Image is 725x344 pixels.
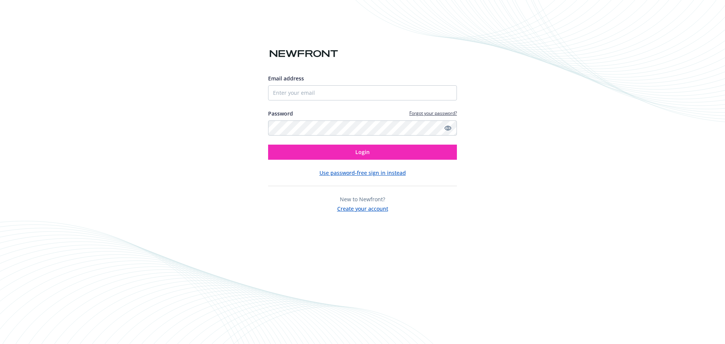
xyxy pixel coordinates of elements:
[355,148,370,156] span: Login
[319,169,406,177] button: Use password-free sign in instead
[268,110,293,117] label: Password
[268,85,457,100] input: Enter your email
[409,110,457,116] a: Forgot your password?
[268,47,339,60] img: Newfront logo
[340,196,385,203] span: New to Newfront?
[443,123,452,133] a: Show password
[268,145,457,160] button: Login
[268,75,304,82] span: Email address
[268,120,457,136] input: Enter your password
[337,203,388,213] button: Create your account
